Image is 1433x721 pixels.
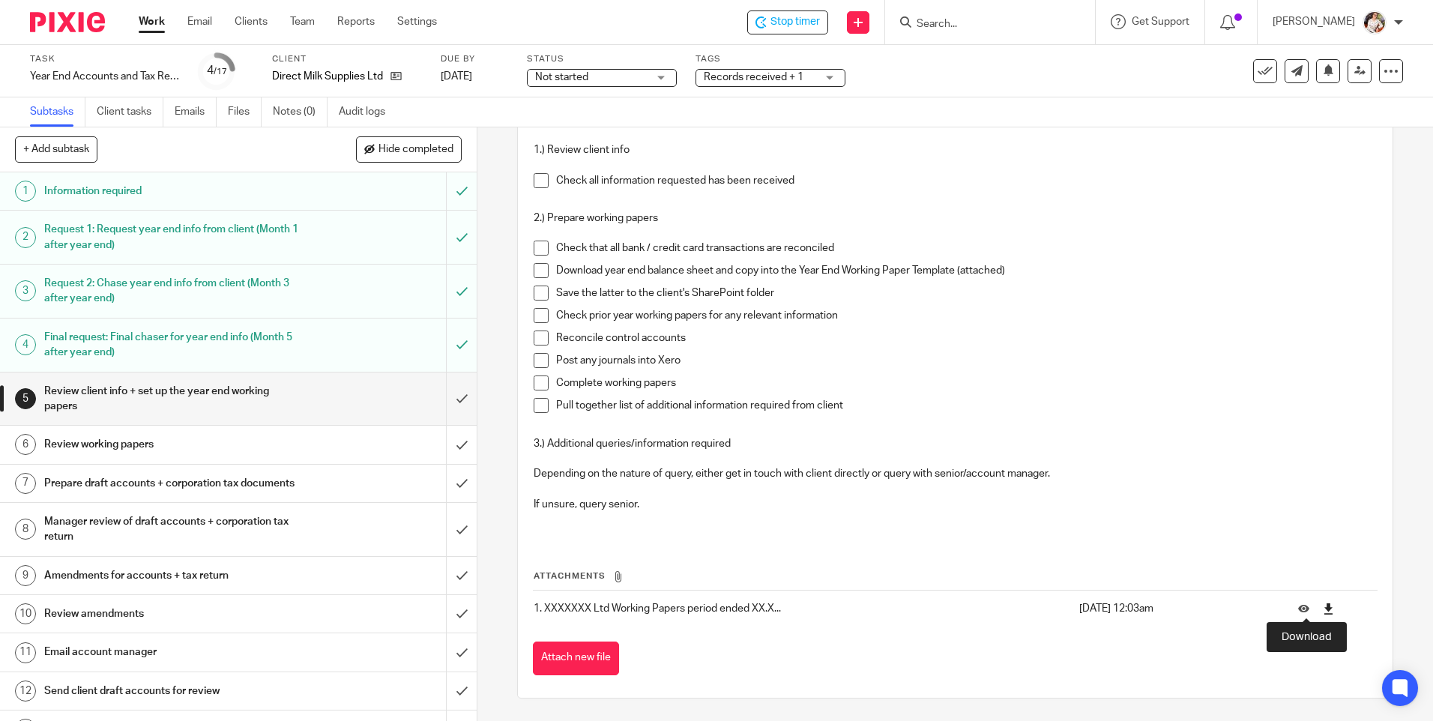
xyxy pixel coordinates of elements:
label: Task [30,53,180,65]
p: 3.) Additional queries/information required [534,436,1376,451]
input: Search [915,18,1050,31]
div: 4 [207,62,227,79]
p: Save the latter to the client's SharePoint folder [556,286,1376,301]
a: Subtasks [30,97,85,127]
p: Complete working papers [556,375,1376,390]
a: Work [139,14,165,29]
p: Pull together list of additional information required from client [556,398,1376,413]
div: 8 [15,519,36,540]
p: Check all information requested has been received [556,173,1376,188]
p: Check that all bank / credit card transactions are reconciled [556,241,1376,256]
a: Emails [175,97,217,127]
div: 5 [15,388,36,409]
h1: Send client draft accounts for review [44,680,302,702]
p: Check prior year working papers for any relevant information [556,308,1376,323]
div: Direct Milk Supplies Ltd - Year End Accounts and Tax Return [747,10,828,34]
p: [PERSON_NAME] [1273,14,1355,29]
p: If unsure, query senior. [534,481,1376,512]
label: Tags [696,53,845,65]
img: Kayleigh%20Henson.jpeg [1363,10,1387,34]
span: Stop timer [770,14,820,30]
a: Files [228,97,262,127]
p: 2.) Prepare working papers [534,211,1376,226]
p: Depending on the nature of query, either get in touch with client directly or query with senior/a... [534,451,1376,482]
a: Clients [235,14,268,29]
h1: Final request: Final chaser for year end info (Month 5 after year end) [44,326,302,364]
label: Client [272,53,422,65]
div: 6 [15,434,36,455]
a: Audit logs [339,97,396,127]
p: [DATE] 12:03am [1079,601,1276,616]
h1: Review amendments [44,603,302,625]
a: Team [290,14,315,29]
p: 1. XXXXXXX Ltd Working Papers period ended XX.X... [534,601,1071,616]
a: Email [187,14,212,29]
button: Attach new file [533,642,619,675]
p: Direct Milk Supplies Ltd [272,69,383,84]
button: Hide completed [356,136,462,162]
h1: Amendments for accounts + tax return [44,564,302,587]
div: 3 [15,280,36,301]
div: 1 [15,181,36,202]
div: 7 [15,473,36,494]
a: Reports [337,14,375,29]
h1: Review working papers [44,433,302,456]
div: 9 [15,565,36,586]
p: Download year end balance sheet and copy into the Year End Working Paper Template (attached) [556,263,1376,278]
span: Not started [535,72,588,82]
a: Download [1323,601,1334,616]
span: Hide completed [378,144,453,156]
div: 4 [15,334,36,355]
img: Pixie [30,12,105,32]
p: Reconcile control accounts [556,331,1376,346]
label: Due by [441,53,508,65]
p: 1.) Review client info [534,142,1376,157]
p: Post any journals into Xero [556,353,1376,368]
div: 10 [15,603,36,624]
h1: Review client info + set up the year end working papers [44,380,302,418]
div: Year End Accounts and Tax Return [30,69,180,84]
h1: Request 2: Chase year end info from client (Month 3 after year end) [44,272,302,310]
div: 12 [15,681,36,702]
h1: Request 1: Request year end info from client (Month 1 after year end) [44,218,302,256]
span: [DATE] [441,71,472,82]
span: Get Support [1132,16,1189,27]
small: /17 [214,67,227,76]
a: Client tasks [97,97,163,127]
span: Attachments [534,572,606,580]
button: + Add subtask [15,136,97,162]
h1: Information required [44,180,302,202]
div: 11 [15,642,36,663]
a: Notes (0) [273,97,328,127]
h1: Prepare draft accounts + corporation tax documents [44,472,302,495]
h1: Manager review of draft accounts + corporation tax return [44,510,302,549]
div: 2 [15,227,36,248]
span: Records received + 1 [704,72,803,82]
label: Status [527,53,677,65]
h1: Email account manager [44,641,302,663]
a: Settings [397,14,437,29]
